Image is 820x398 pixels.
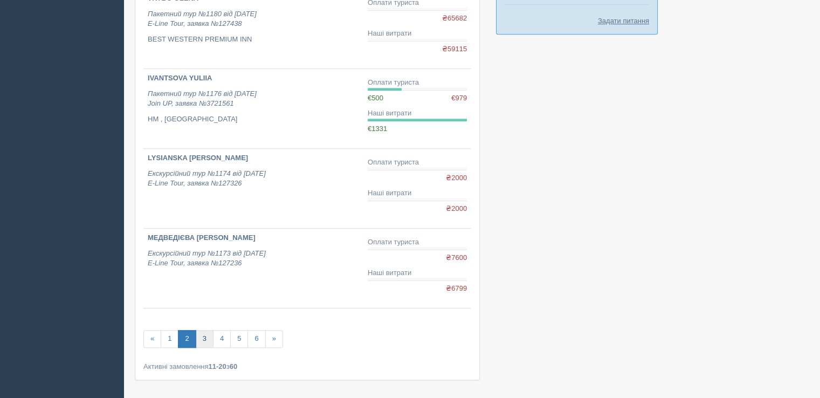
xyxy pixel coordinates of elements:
a: 3 [196,330,213,348]
div: Наші витрати [368,29,467,39]
a: LYSIANSKA [PERSON_NAME] Екскурсійний тур №1174 від [DATE]E-Line Tour, заявка №127326 [143,149,363,228]
i: Екскурсійний тур №1174 від [DATE] E-Line Tour, заявка №127326 [148,169,266,188]
div: Оплати туриста [368,237,467,248]
b: LYSIANSKA [PERSON_NAME] [148,154,248,162]
span: ₴6799 [446,284,467,294]
span: ₴65682 [442,13,467,24]
span: €500 [368,94,383,102]
div: Активні замовлення з [143,361,471,372]
b: МЕДВЕДІЄВА [PERSON_NAME] [148,234,256,242]
div: Наші витрати [368,188,467,198]
i: Пакетний тур №1180 від [DATE] E-Line Tour, заявка №127438 [148,10,257,28]
span: ₴2000 [446,173,467,183]
i: Екскурсійний тур №1173 від [DATE] E-Line Tour, заявка №127236 [148,249,266,267]
div: Наші витрати [368,268,467,278]
div: Оплати туриста [368,157,467,168]
div: Оплати туриста [368,78,467,88]
a: 6 [247,330,265,348]
p: HM , [GEOGRAPHIC_DATA] [148,114,359,125]
a: МЕДВЕДІЄВА [PERSON_NAME] Екскурсійний тур №1173 від [DATE]E-Line Tour, заявка №127236 [143,229,363,308]
a: 1 [161,330,178,348]
a: » [265,330,283,348]
div: Наші витрати [368,108,467,119]
i: Пакетний тур №1176 від [DATE] Join UP, заявка №3721561 [148,90,257,108]
a: IVANTSOVA YULIIA Пакетний тур №1176 від [DATE]Join UP, заявка №3721561 HM , [GEOGRAPHIC_DATA] [143,69,363,148]
span: €979 [451,93,467,104]
a: 2 [178,330,196,348]
span: ₴59115 [442,44,467,54]
b: 11-20 [209,362,226,370]
span: €1331 [368,125,387,133]
a: « [143,330,161,348]
a: 4 [213,330,231,348]
span: ₴2000 [446,204,467,214]
p: BEST WESTERN PREMIUM INN [148,35,359,45]
b: 60 [230,362,237,370]
span: ₴7600 [446,253,467,263]
a: Задати питання [598,16,649,26]
a: 5 [230,330,248,348]
b: IVANTSOVA YULIIA [148,74,212,82]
